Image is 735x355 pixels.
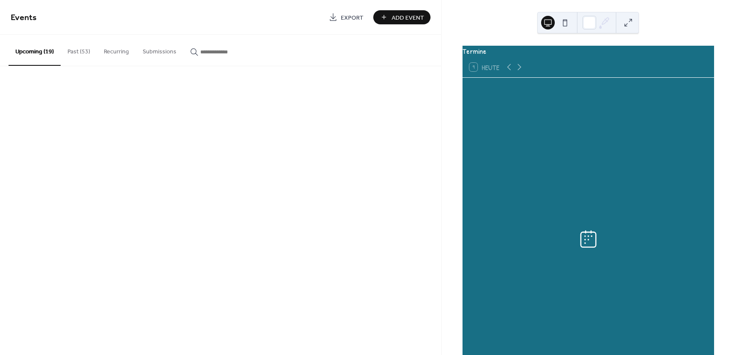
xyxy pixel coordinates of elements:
[392,13,424,22] span: Add Event
[11,9,37,26] span: Events
[463,46,714,57] div: Termine
[322,10,370,24] a: Export
[341,13,363,22] span: Export
[136,35,183,65] button: Submissions
[61,35,97,65] button: Past (53)
[9,35,61,66] button: Upcoming (19)
[97,35,136,65] button: Recurring
[373,10,430,24] button: Add Event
